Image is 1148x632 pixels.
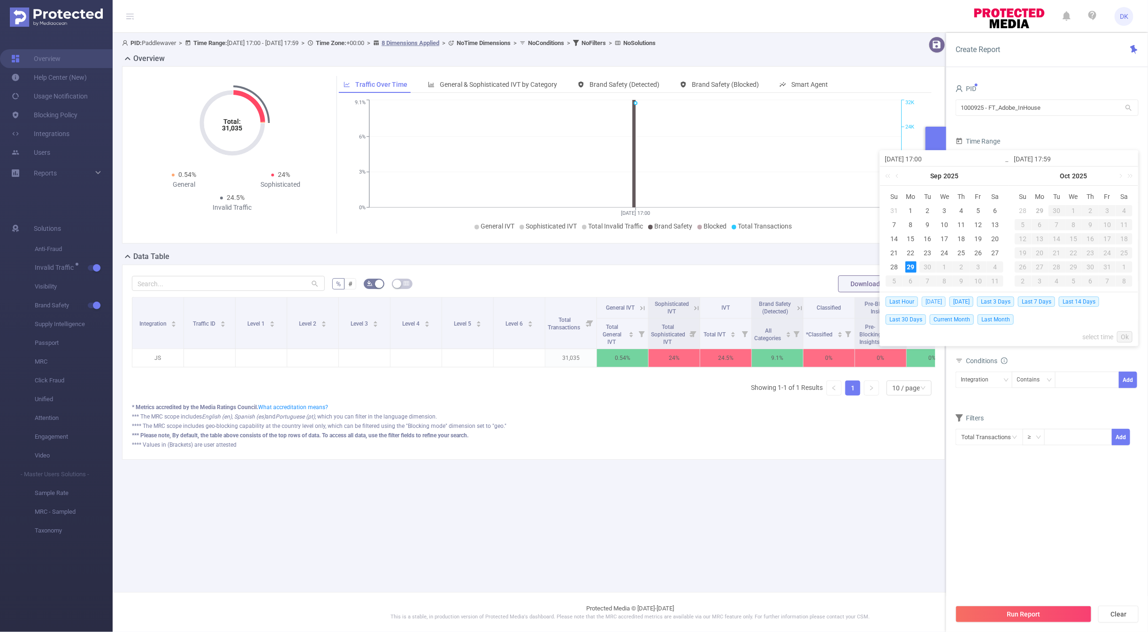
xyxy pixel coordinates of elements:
[939,219,950,230] div: 10
[920,385,926,392] i: icon: down
[953,218,970,232] td: September 11, 2025
[987,232,1003,246] td: September 20, 2025
[987,190,1003,204] th: Sat
[903,190,919,204] th: Mon
[1018,205,1029,216] div: 28
[970,275,987,287] div: 10
[953,246,970,260] td: September 25, 2025
[919,260,936,274] td: September 30, 2025
[987,246,1003,260] td: September 27, 2025
[1119,372,1137,388] button: Add
[35,390,113,409] span: Unified
[894,167,902,185] a: Previous month (PageUp)
[1082,247,1099,259] div: 23
[1049,233,1065,244] div: 14
[1015,246,1032,260] td: October 19, 2025
[943,167,960,185] a: 2025
[1032,232,1049,246] td: October 13, 2025
[404,281,409,286] i: icon: table
[1065,233,1082,244] div: 15
[970,232,987,246] td: September 19, 2025
[1032,204,1049,218] td: September 29, 2025
[1116,261,1133,273] div: 1
[1099,218,1116,232] td: October 10, 2025
[1082,192,1099,201] span: Th
[1049,218,1065,232] td: October 7, 2025
[886,192,903,201] span: Su
[905,261,917,273] div: 29
[589,222,643,230] span: Total Invalid Traffic
[919,232,936,246] td: September 16, 2025
[428,81,435,88] i: icon: bar-chart
[970,190,987,204] th: Fri
[133,53,165,64] h2: Overview
[298,39,307,46] span: >
[869,385,874,391] i: icon: right
[222,124,243,132] tspan: 31,035
[1059,167,1071,185] a: Oct
[1032,260,1049,274] td: October 27, 2025
[922,205,934,216] div: 2
[655,222,693,230] span: Brand Safety
[1015,218,1032,232] td: October 5, 2025
[11,68,87,87] a: Help Center (New)
[936,246,953,260] td: September 24, 2025
[439,39,448,46] span: >
[35,409,113,427] span: Attention
[1015,190,1032,204] th: Sun
[970,274,987,288] td: October 10, 2025
[344,81,350,88] i: icon: line-chart
[35,446,113,465] span: Video
[367,281,373,286] i: icon: bg-colors
[936,260,953,274] td: October 1, 2025
[888,205,900,216] div: 31
[1032,233,1049,244] div: 13
[1015,233,1032,244] div: 12
[528,39,564,46] b: No Conditions
[1082,232,1099,246] td: October 16, 2025
[1098,606,1139,623] button: Clear
[1015,260,1032,274] td: October 26, 2025
[956,233,967,244] div: 18
[1065,232,1082,246] td: October 15, 2025
[936,192,953,201] span: We
[903,275,919,287] div: 6
[987,192,1003,201] span: Sa
[1071,167,1088,185] a: 2025
[1116,218,1133,232] td: October 11, 2025
[1065,190,1082,204] th: Wed
[905,233,917,244] div: 15
[1082,260,1099,274] td: October 30, 2025
[903,192,919,201] span: Mo
[1049,192,1065,201] span: Tu
[1082,233,1099,244] div: 16
[936,190,953,204] th: Wed
[989,247,1001,259] div: 27
[903,246,919,260] td: September 22, 2025
[970,246,987,260] td: September 26, 2025
[886,218,903,232] td: September 7, 2025
[892,381,920,395] div: 10 / page
[130,39,142,46] b: PID:
[1049,205,1065,216] div: 30
[1049,219,1065,230] div: 7
[936,204,953,218] td: September 3, 2025
[606,39,615,46] span: >
[11,106,77,124] a: Blocking Policy
[1032,247,1049,259] div: 20
[1036,434,1041,441] i: icon: down
[1065,260,1082,274] td: October 29, 2025
[936,218,953,232] td: September 10, 2025
[1082,246,1099,260] td: October 23, 2025
[1032,219,1049,230] div: 6
[1120,7,1128,26] span: DK
[1047,377,1052,384] i: icon: down
[11,143,50,162] a: Users
[1116,247,1133,259] div: 25
[1049,247,1065,259] div: 21
[1032,192,1049,201] span: Mo
[1082,218,1099,232] td: October 9, 2025
[621,210,651,216] tspan: [DATE] 17:00
[34,164,57,183] a: Reports
[886,246,903,260] td: September 21, 2025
